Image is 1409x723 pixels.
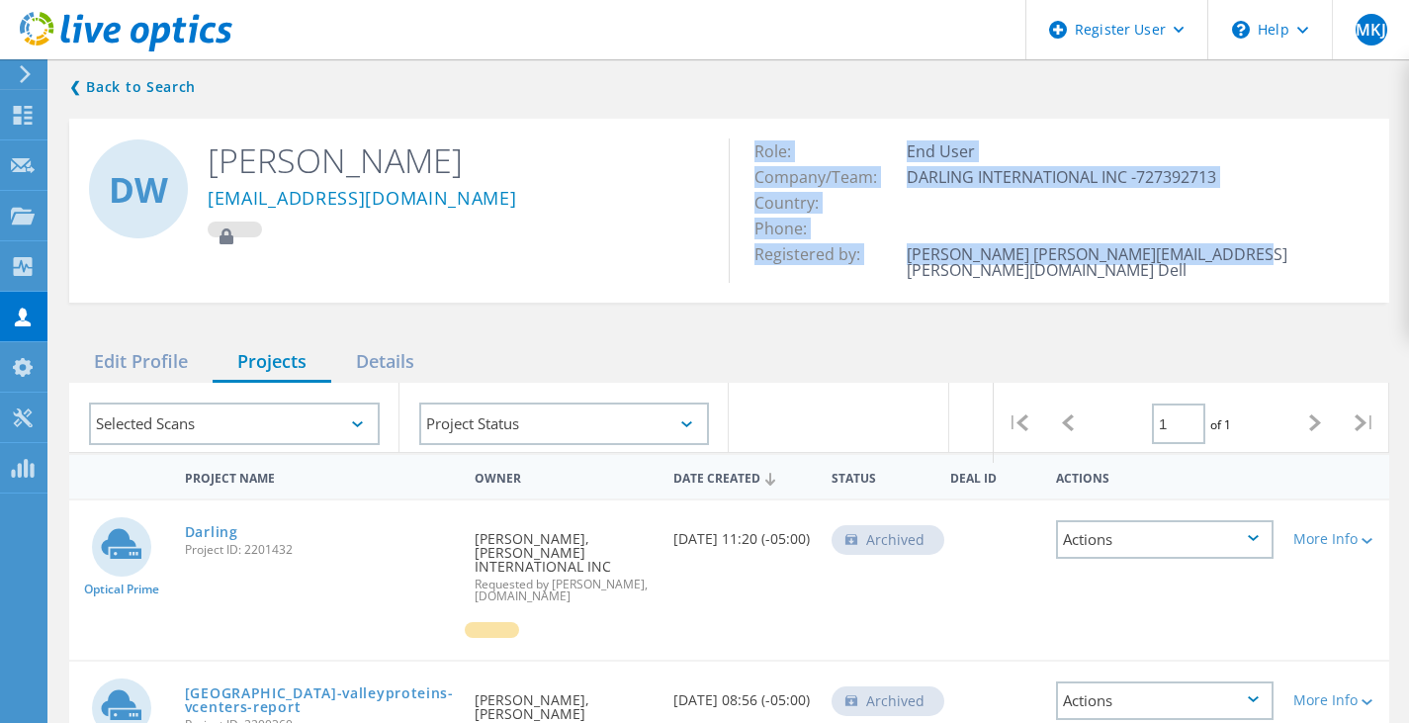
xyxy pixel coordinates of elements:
[69,75,196,99] a: Back to search
[208,189,517,210] a: [EMAIL_ADDRESS][DOMAIN_NAME]
[69,342,213,383] div: Edit Profile
[1056,520,1274,559] div: Actions
[994,383,1043,463] div: |
[331,342,439,383] div: Details
[822,458,940,495] div: Status
[475,579,653,602] span: Requested by [PERSON_NAME], [DOMAIN_NAME]
[754,218,827,239] span: Phone:
[663,500,822,566] div: [DATE] 11:20 (-05:00)
[902,138,1368,164] td: End User
[902,241,1368,283] td: [PERSON_NAME] [PERSON_NAME][EMAIL_ADDRESS][PERSON_NAME][DOMAIN_NAME] Dell
[1046,458,1283,495] div: Actions
[185,686,456,714] a: [GEOGRAPHIC_DATA]-valleyproteins-vcenters-report
[1293,693,1379,707] div: More Info
[940,458,1046,495] div: Deal Id
[832,686,944,716] div: Archived
[213,342,331,383] div: Projects
[1210,416,1231,433] span: of 1
[754,192,838,214] span: Country:
[185,525,238,539] a: Darling
[907,166,1236,188] span: DARLING INTERNATIONAL INC -727392713
[89,403,380,445] div: Selected Scans
[84,584,159,595] span: Optical Prime
[208,138,699,182] h2: [PERSON_NAME]
[1293,532,1379,546] div: More Info
[1056,681,1274,720] div: Actions
[1356,22,1385,38] span: MKJ
[185,544,456,556] span: Project ID: 2201432
[1340,383,1389,463] div: |
[465,458,662,495] div: Owner
[832,525,944,555] div: Archived
[419,403,710,445] div: Project Status
[175,458,466,495] div: Project Name
[754,166,897,188] span: Company/Team:
[754,243,880,265] span: Registered by:
[663,458,822,496] div: Date Created
[754,140,811,162] span: Role:
[109,172,168,207] span: DW
[1232,21,1250,39] svg: \n
[20,42,232,55] a: Live Optics Dashboard
[465,500,662,622] div: [PERSON_NAME], [PERSON_NAME] INTERNATIONAL INC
